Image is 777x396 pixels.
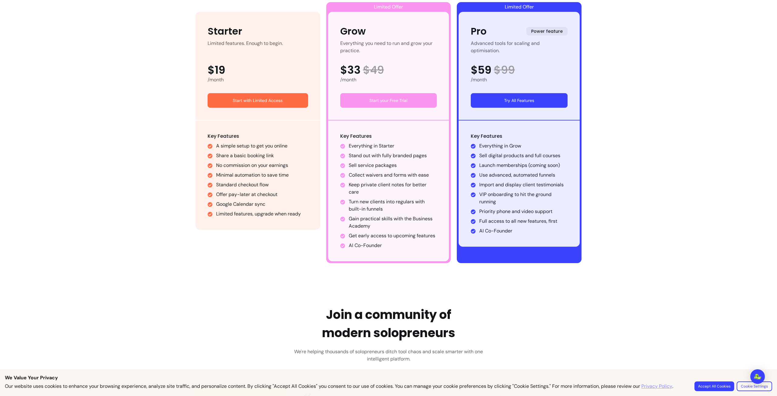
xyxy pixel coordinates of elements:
[340,133,372,140] span: Key Features
[208,24,242,39] div: Starter
[479,227,568,235] li: AI Co-Founder
[208,93,308,108] a: Start with Limited Access
[459,2,580,12] div: Limited Offer
[349,242,437,249] li: AI Co-Founder
[349,181,437,196] li: Keep private client notes for better care
[5,374,772,381] p: We Value Your Privacy
[340,64,361,76] span: $33
[5,383,673,390] p: Our website uses cookies to enhance your browsing experience, analyze site traffic, and personali...
[479,142,568,150] li: Everything in Grow
[340,76,437,83] div: /month
[479,162,568,169] li: Launch memberships (coming soon)
[349,142,437,150] li: Everything in Starter
[471,24,487,39] div: Pro
[750,369,765,384] div: Open Intercom Messenger
[328,2,449,12] div: Limited Offer
[479,218,568,225] li: Full access to all new features, first
[526,27,568,36] span: Power feature
[216,201,308,208] li: Google Calendar sync
[340,24,366,39] div: Grow
[349,162,437,169] li: Sell service packages
[349,152,437,159] li: Stand out with fully branded pages
[208,40,283,54] div: Limited features. Enough to begin.
[479,171,568,179] li: Use advanced, automated funnels
[349,171,437,179] li: Collect waivers and forms with ease
[216,171,308,179] li: Minimal automation to save time
[216,142,308,150] li: A simple setup to get you online
[322,306,455,342] h2: Join a community of modern solopreneurs
[479,152,568,159] li: Sell digital products and full courses
[471,40,568,54] div: Advanced tools for scaling and optimisation.
[641,383,672,390] a: Privacy Policy
[479,208,568,215] li: Priority phone and video support
[208,64,225,76] span: $19
[479,181,568,188] li: Import and display client testimonials
[363,64,384,76] span: $ 49
[349,215,437,230] li: Gain practical skills with the Business Academy
[340,93,437,108] a: Start your Free Trial
[216,181,308,188] li: Standard checkout flow
[471,93,568,108] a: Try All Features
[471,76,568,83] div: /month
[349,232,437,239] li: Get early access to upcoming features
[494,64,515,76] span: $ 99
[216,152,308,159] li: Share a basic booking link
[471,64,491,76] span: $59
[216,210,308,218] li: Limited features, upgrade when ready
[340,40,437,54] div: Everything you need to run and grow your practice.
[471,133,502,140] span: Key Features
[290,348,487,363] h3: We're helping thousands of solopreneurs ditch tool chaos and scale smarter with one intelligent p...
[737,381,772,391] button: Cookie Settings
[216,162,308,169] li: No commission on your earnings
[216,191,308,198] li: Offer pay-later at checkout
[208,133,239,140] span: Key Features
[208,76,308,83] div: /month
[349,198,437,213] li: Turn new clients into regulars with built-in funnels
[479,191,568,205] li: VIP onboarding to hit the ground running
[694,381,734,391] button: Accept All Cookies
